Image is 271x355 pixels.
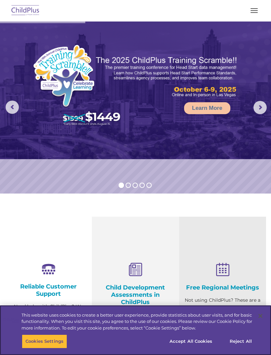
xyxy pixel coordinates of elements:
button: Reject All [220,334,261,348]
button: Cookies Settings [22,334,67,348]
h4: Reliable Customer Support [10,283,87,297]
h4: Free Regional Meetings [184,284,261,291]
img: ChildPlus by Procare Solutions [10,3,41,19]
button: Accept All Cookies [166,334,216,348]
a: Learn More [184,102,230,114]
p: Not using ChildPlus? These are a great opportunity to network and learn from ChildPlus users. Fin... [184,296,261,337]
h4: Child Development Assessments in ChildPlus [97,284,174,306]
div: This website uses cookies to create a better user experience, provide statistics about user visit... [21,312,252,332]
button: Close [253,309,268,323]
